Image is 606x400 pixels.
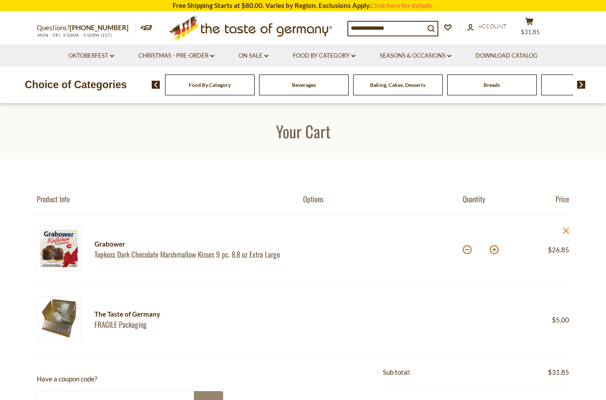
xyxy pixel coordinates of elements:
div: Grabower [94,239,287,250]
div: The Taste of Germany [94,309,317,320]
span: Account [478,23,507,30]
button: $31.85 [516,17,543,39]
span: MON - FRI, 9:00AM - 5:00PM (EST) [37,33,112,38]
a: Food By Category [189,82,231,88]
a: Beverages [292,82,316,88]
a: Account [467,22,507,31]
div: Price [516,194,569,204]
img: next arrow [577,81,586,89]
a: [PHONE_NUMBER] [70,24,129,31]
a: Seasons & Occasions [380,51,451,61]
a: Food By Category [293,51,355,61]
a: Christmas - PRE-ORDER [138,51,214,61]
span: $26.85 [548,246,569,254]
img: Topkuss Dark Chocolate Marshmallow Kisses 9 pc. 8.8 oz Extra Large [37,226,81,271]
p: Questions? [37,22,135,34]
div: Product Info [37,194,303,204]
p: Have a coupon code? [37,373,223,384]
a: Breads [484,82,500,88]
div: Quantity [463,194,516,204]
span: Sub total: [383,368,411,376]
span: $5.00 [552,316,569,324]
div: Options [303,194,463,204]
span: $31.85 [548,367,569,378]
img: FRAGILE Packaging [37,296,81,341]
h1: Your Cart [28,121,578,141]
a: Click here for details. [370,1,433,9]
a: Download Catalog [476,51,538,61]
a: FRAGILE Packaging [94,320,317,329]
a: Topkuss Dark Chocolate Marshmallow Kisses 9 pc. 8.8 oz Extra Large [94,250,287,259]
img: previous arrow [152,81,160,89]
a: On Sale [239,51,268,61]
span: $31.85 [521,28,540,35]
a: Baking, Cakes, Desserts [370,82,425,88]
a: Oktoberfest [68,51,114,61]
